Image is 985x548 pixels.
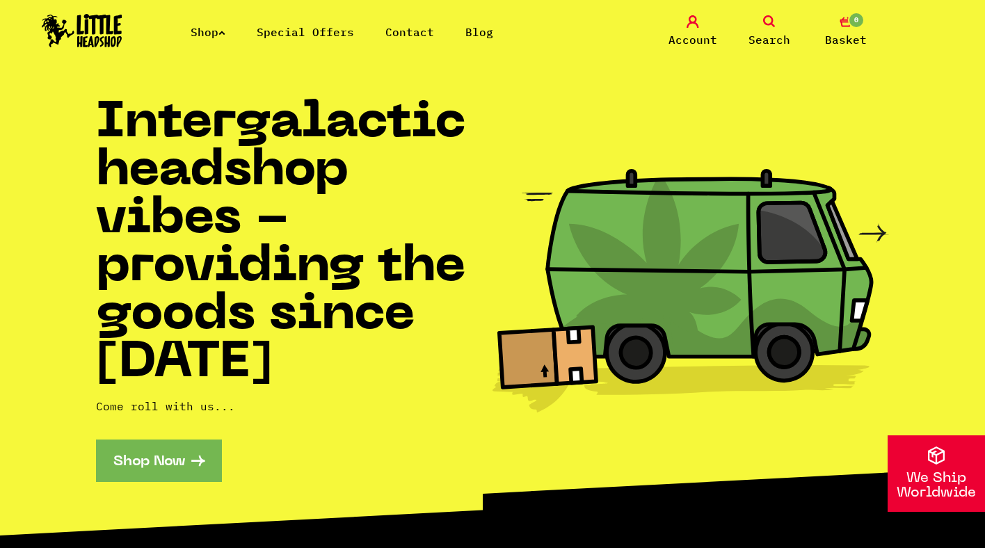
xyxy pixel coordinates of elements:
p: Come roll with us... [96,398,492,414]
a: Special Offers [257,25,354,39]
img: Little Head Shop Logo [42,14,122,47]
a: 0 Basket [811,15,881,48]
a: Search [735,15,804,48]
a: Shop Now [96,440,222,482]
span: Basket [825,31,867,48]
span: Account [668,31,717,48]
span: 0 [848,12,865,29]
a: Shop [191,25,225,39]
p: We Ship Worldwide [888,472,985,501]
a: Contact [385,25,434,39]
span: Search [748,31,790,48]
h1: Intergalactic headshop vibes - providing the goods since [DATE] [96,100,492,388]
a: Blog [465,25,493,39]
